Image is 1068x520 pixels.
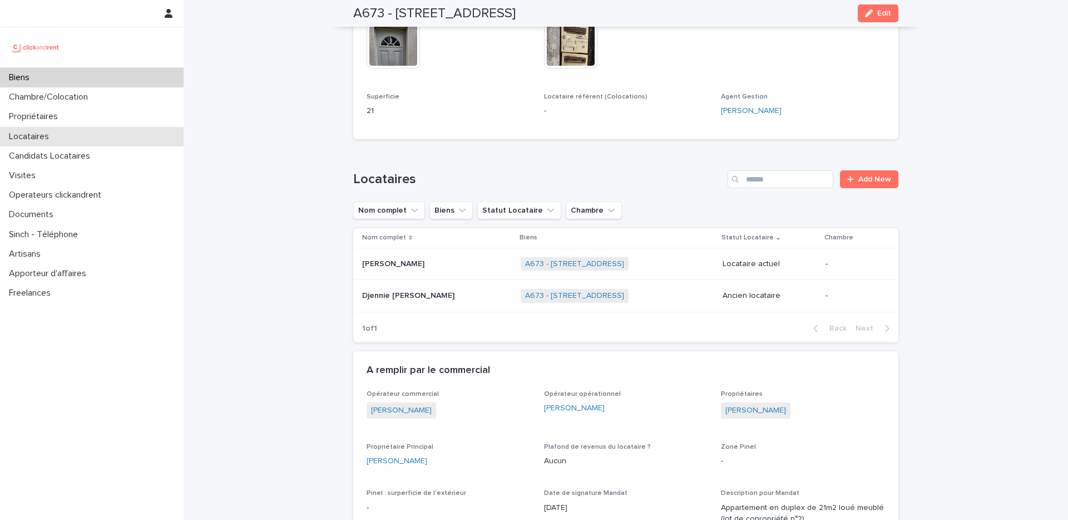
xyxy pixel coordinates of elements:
[544,502,708,514] p: [DATE]
[804,323,851,333] button: Back
[544,444,651,450] span: Plafond de revenus du locataire ?
[362,289,457,301] p: Djennie [PERSON_NAME]
[353,6,516,22] h2: A673 - [STREET_ADDRESS]
[362,257,427,269] p: [PERSON_NAME]
[721,232,774,244] p: Statut Locataire
[723,291,817,301] p: Ancien locataire
[4,131,58,142] p: Locataires
[367,455,427,467] a: [PERSON_NAME]
[858,4,898,22] button: Edit
[824,232,853,244] p: Chambre
[353,315,386,342] p: 1 of 1
[367,391,439,398] span: Opérateur commercial
[4,249,50,259] p: Artisans
[721,490,799,497] span: Description pour Mandat
[4,288,60,298] p: Freelances
[362,232,406,244] p: Nom complet
[367,502,531,514] p: -
[544,455,708,467] p: Aucun
[566,202,622,219] button: Chambre
[4,229,87,240] p: Sinch - Téléphone
[840,170,898,188] a: Add New
[353,280,898,312] tr: Djennie [PERSON_NAME]Djennie [PERSON_NAME] A673 - [STREET_ADDRESS] Ancien locataire-
[825,291,881,301] p: -
[525,291,624,301] a: A673 - [STREET_ADDRESS]
[721,391,763,398] span: Propriétaires
[525,259,624,269] a: A673 - [STREET_ADDRESS]
[877,9,891,17] span: Edit
[4,151,99,161] p: Candidats Locataires
[353,248,898,280] tr: [PERSON_NAME][PERSON_NAME] A673 - [STREET_ADDRESS] Locataire actuel-
[367,444,433,450] span: Propriétaire Principal
[823,325,847,332] span: Back
[4,209,62,220] p: Documents
[520,232,537,244] p: Biens
[429,202,473,219] button: Biens
[544,94,647,100] span: Locataire référent (Colocations)
[4,190,110,200] p: Operateurs clickandrent
[4,268,95,279] p: Apporteur d'affaires
[353,171,723,188] h1: Locataires
[721,455,885,467] p: -
[544,490,627,497] span: Date de signature Mandat
[367,105,531,117] p: 21
[4,170,44,181] p: Visites
[544,105,708,117] p: -
[367,490,466,497] span: Pinel : surperficie de l'extérieur
[4,72,38,83] p: Biens
[725,405,786,416] a: [PERSON_NAME]
[4,111,67,122] p: Propriétaires
[477,202,561,219] button: Statut Locataire
[723,259,817,269] p: Locataire actuel
[851,323,898,333] button: Next
[721,94,768,100] span: Agent Gestion
[856,325,880,332] span: Next
[728,170,833,188] input: Search
[371,405,432,416] a: [PERSON_NAME]
[721,105,782,117] a: [PERSON_NAME]
[367,365,490,377] h2: A remplir par le commercial
[825,259,881,269] p: -
[9,36,63,58] img: UCB0brd3T0yccxBKYDjQ
[4,92,97,102] p: Chambre/Colocation
[544,403,605,414] a: [PERSON_NAME]
[367,94,399,100] span: Superficie
[858,175,891,183] span: Add New
[353,202,425,219] button: Nom complet
[544,391,621,398] span: Opérateur opérationnel
[721,444,756,450] span: Zone Pinel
